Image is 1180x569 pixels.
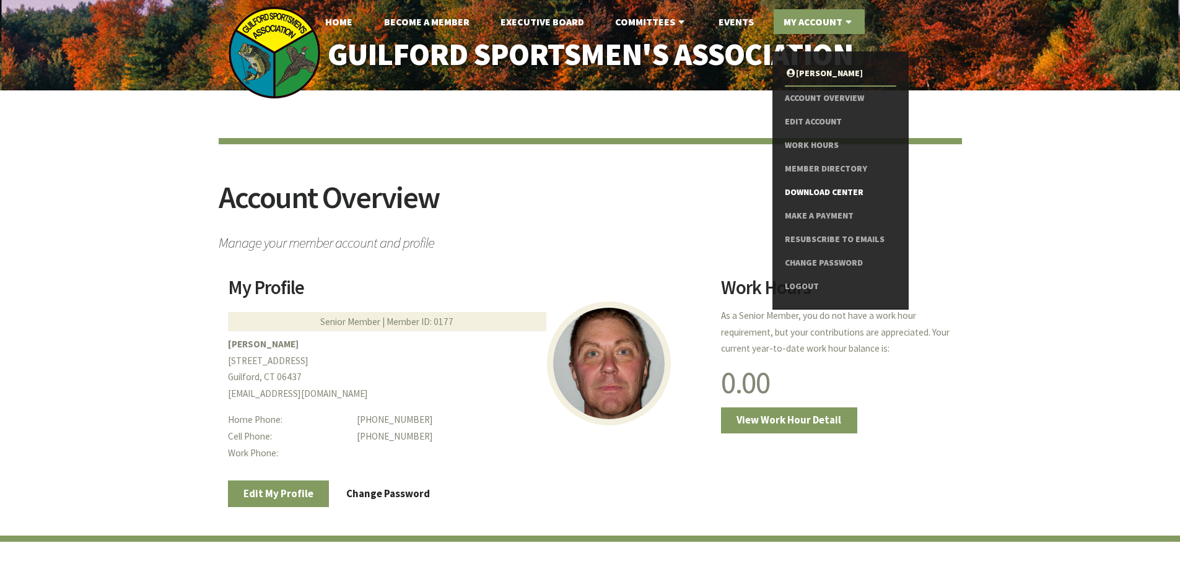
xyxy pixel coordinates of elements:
[785,251,896,275] a: Change Password
[228,480,330,506] a: Edit My Profile
[228,312,546,331] div: Senior Member | Member ID: 0177
[228,338,299,350] b: [PERSON_NAME]
[785,157,896,181] a: Member Directory
[228,412,347,428] dt: Home Phone
[721,367,952,398] h1: 0.00
[491,9,594,34] a: Executive Board
[785,110,896,134] a: Edit Account
[785,181,896,204] a: Download Center
[774,9,865,34] a: My Account
[721,278,952,306] h2: Work Hours
[605,9,697,34] a: Committees
[709,9,764,34] a: Events
[331,480,446,506] a: Change Password
[228,6,321,99] img: logo_sm.png
[219,182,962,228] h2: Account Overview
[374,9,479,34] a: Become A Member
[785,134,896,157] a: Work Hours
[301,28,879,81] a: Guilford Sportsmen's Association
[228,428,347,445] dt: Cell Phone
[721,308,952,357] p: As a Senior Member, you do not have a work hour requirement, but your contributions are appreciat...
[228,445,347,462] dt: Work Phone
[315,9,362,34] a: Home
[785,275,896,298] a: Logout
[785,87,896,110] a: Account Overview
[228,278,706,306] h2: My Profile
[228,336,706,402] p: [STREET_ADDRESS] Guilford, CT 06437 [EMAIL_ADDRESS][DOMAIN_NAME]
[785,62,896,85] a: [PERSON_NAME]
[785,228,896,251] a: Resubscribe to Emails
[357,412,706,428] dd: [PHONE_NUMBER]
[219,228,962,250] span: Manage your member account and profile
[357,428,706,445] dd: [PHONE_NUMBER]
[785,204,896,228] a: Make a Payment
[721,407,857,433] a: View Work Hour Detail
